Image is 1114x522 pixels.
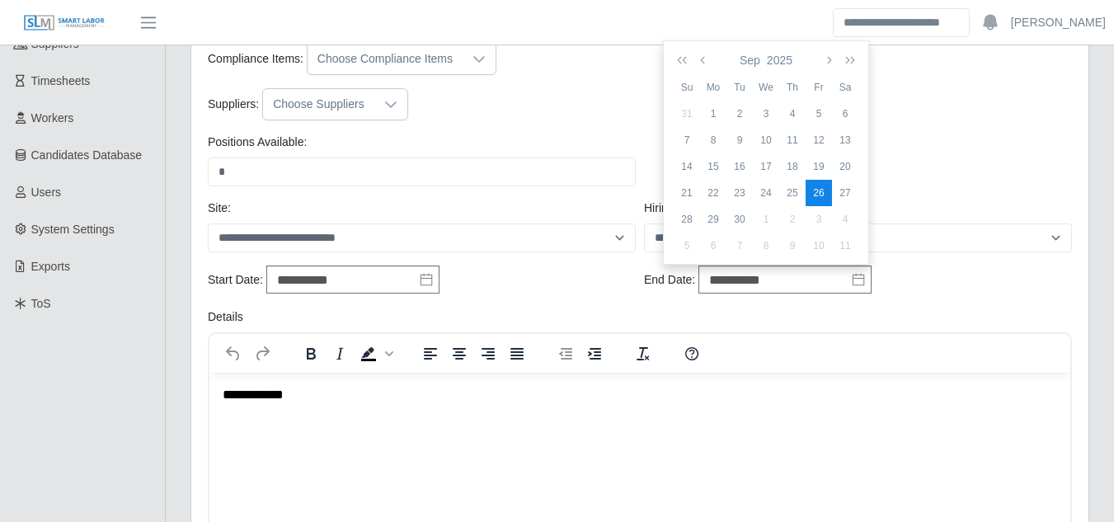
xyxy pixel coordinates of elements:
[263,89,374,120] div: Choose Suppliers
[31,74,91,87] span: Timesheets
[700,212,726,227] div: 29
[779,238,806,253] div: 9
[806,206,832,233] td: 2025-10-03
[31,297,51,310] span: ToS
[308,44,463,74] div: Choose Compliance Items
[700,233,726,259] td: 2025-10-06
[219,342,247,365] button: Undo
[208,50,303,68] label: Compliance Items:
[674,238,700,253] div: 5
[297,342,325,365] button: Bold
[678,342,706,365] button: Help
[726,233,753,259] td: 2025-10-07
[208,96,259,113] label: Suppliers:
[806,238,832,253] div: 10
[674,212,700,227] div: 28
[552,342,580,365] button: Decrease indent
[474,342,502,365] button: Align right
[674,206,700,233] td: 2025-09-28
[248,342,276,365] button: Redo
[753,233,779,259] td: 2025-10-08
[445,342,473,365] button: Align center
[31,223,115,236] span: System Settings
[833,8,970,37] input: Search
[674,233,700,259] td: 2025-10-05
[806,212,832,227] div: 3
[753,206,779,233] td: 2025-10-01
[355,342,396,365] div: Background color Black
[832,238,858,253] div: 11
[779,212,806,227] div: 2
[416,342,444,365] button: Align left
[806,233,832,259] td: 2025-10-10
[629,342,657,365] button: Clear formatting
[700,206,726,233] td: 2025-09-29
[1011,14,1106,31] a: [PERSON_NAME]
[832,212,858,227] div: 4
[779,233,806,259] td: 2025-10-09
[31,186,62,199] span: Users
[753,212,779,227] div: 1
[326,342,354,365] button: Italic
[832,206,858,233] td: 2025-10-04
[644,271,695,289] label: End Date:
[23,14,106,32] img: SLM Logo
[726,212,753,227] div: 30
[31,111,74,125] span: Workers
[208,200,231,217] label: Site:
[644,200,726,217] label: Hiring Manager:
